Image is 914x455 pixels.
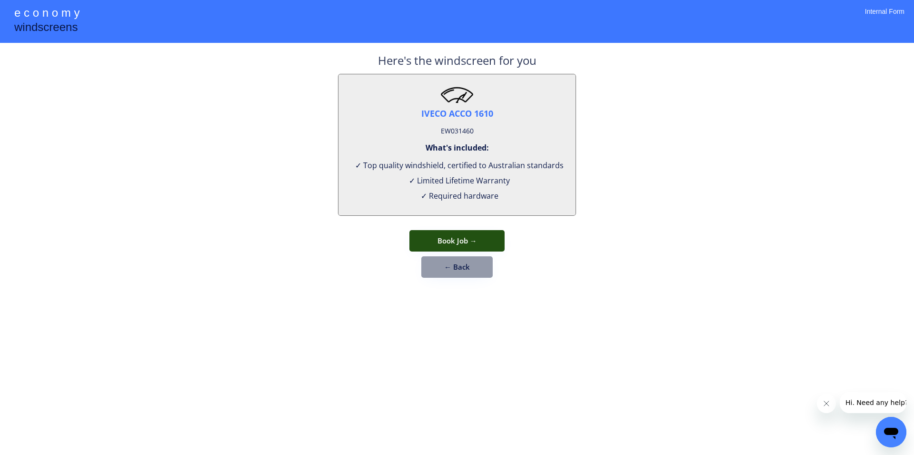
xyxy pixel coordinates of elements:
[378,52,536,74] div: Here's the windscreen for you
[350,158,564,203] div: ✓ Top quality windshield, certified to Australian standards ✓ Limited Lifetime Warranty ✓ Require...
[421,108,493,120] div: IVECO ACCO 1610
[840,392,906,413] iframe: Message from company
[421,256,493,278] button: ← Back
[876,417,906,447] iframe: Button to launch messaging window
[426,142,489,153] div: What's included:
[409,230,505,252] button: Book Job →
[865,7,904,29] div: Internal Form
[6,7,69,14] span: Hi. Need any help?
[14,19,78,38] div: windscreens
[441,124,474,138] div: EW031460
[440,86,474,103] img: windscreen2.png
[817,394,836,413] iframe: Close message
[14,5,79,23] div: e c o n o m y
